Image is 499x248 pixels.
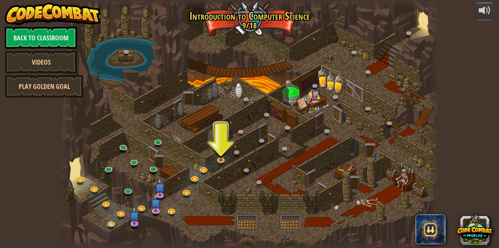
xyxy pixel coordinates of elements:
[475,3,494,20] button: Adjust volume
[216,145,225,161] img: level-banner-started.png
[155,178,165,196] img: level-banner-unstarted-subscriber.png
[5,3,101,25] img: CodeCombat - Learn how to code by playing a game
[129,207,140,224] img: level-banner-unstarted-subscriber.png
[150,194,161,212] img: level-banner-unstarted-subscriber.png
[5,75,83,97] a: Play Golden Goal
[5,51,77,73] a: Videos
[5,27,77,49] a: Back to Classroom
